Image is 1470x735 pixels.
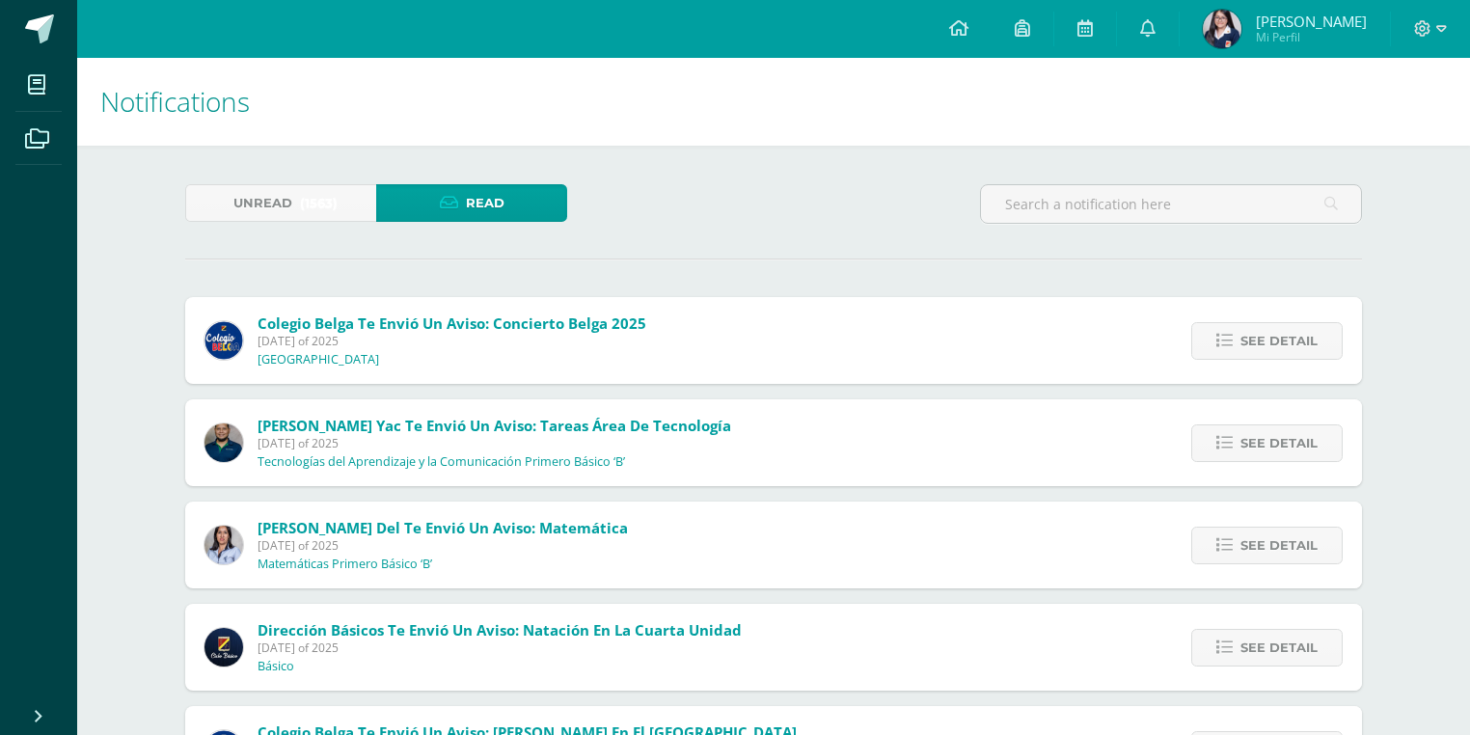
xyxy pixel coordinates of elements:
a: Read [376,184,567,222]
span: Unread [233,185,292,221]
img: 393de93c8a89279b17f83f408801ebc0.png [1203,10,1241,48]
p: Básico [258,659,294,674]
span: See detail [1240,425,1318,461]
span: [DATE] of 2025 [258,435,731,451]
img: 8adba496f07abd465d606718f465fded.png [204,526,243,564]
span: See detail [1240,630,1318,666]
span: See detail [1240,323,1318,359]
span: [DATE] of 2025 [258,537,628,554]
img: d75c63bec02e1283ee24e764633d115c.png [204,423,243,462]
p: Matemáticas Primero Básico ‘B’ [258,557,432,572]
span: (1563) [300,185,338,221]
span: See detail [1240,528,1318,563]
img: 0125c0eac4c50c44750533c4a7747585.png [204,628,243,667]
span: Notifications [100,83,250,120]
span: [DATE] of 2025 [258,640,742,656]
p: [GEOGRAPHIC_DATA] [258,352,379,367]
span: Colegio Belga te envió un aviso: Concierto Belga 2025 [258,313,646,333]
span: [DATE] of 2025 [258,333,646,349]
span: Mi Perfil [1256,29,1367,45]
span: [PERSON_NAME] [1256,12,1367,31]
img: 919ad801bb7643f6f997765cf4083301.png [204,321,243,360]
span: [PERSON_NAME] Yac te envió un aviso: Tareas área de Tecnología [258,416,731,435]
span: Read [466,185,504,221]
p: Tecnologías del Aprendizaje y la Comunicación Primero Básico ‘B’ [258,454,625,470]
span: Dirección Básicos te envió un aviso: Natación en la Cuarta Unidad [258,620,742,640]
span: [PERSON_NAME] del te envió un aviso: Matemática [258,518,628,537]
a: Unread(1563) [185,184,376,222]
input: Search a notification here [981,185,1361,223]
